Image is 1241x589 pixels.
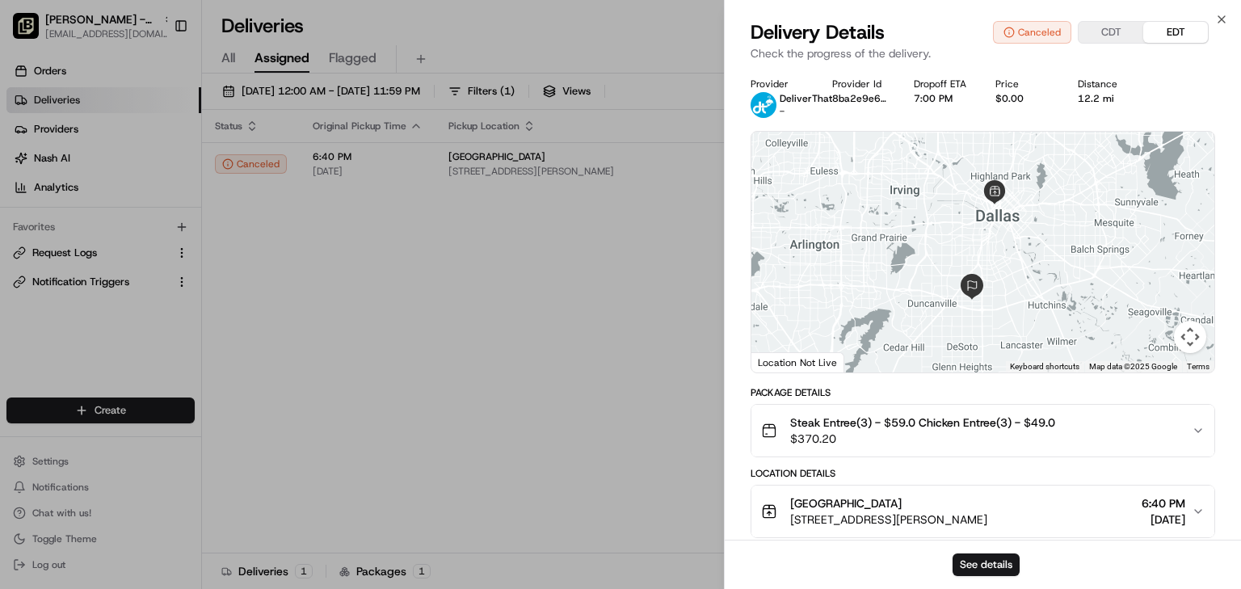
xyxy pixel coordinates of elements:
[755,351,809,372] img: Google
[953,553,1020,576] button: See details
[993,21,1071,44] button: Canceled
[995,92,1051,105] div: $0.00
[1078,78,1134,90] div: Distance
[751,92,776,118] img: profile_deliverthat_partner.png
[1142,511,1185,528] span: [DATE]
[751,405,1214,456] button: Steak Entree(3) - $59.0 Chicken Entree(3) - $49.0$370.20
[1187,362,1209,371] a: Terms
[832,92,888,105] button: 8ba2e9e6-f675-4eaf-a2fd-5a2ee074ccad
[790,511,987,528] span: [STREET_ADDRESS][PERSON_NAME]
[914,78,970,90] div: Dropoff ETA
[751,78,806,90] div: Provider
[780,92,832,105] span: DeliverThat
[790,495,902,511] span: [GEOGRAPHIC_DATA]
[1143,22,1208,43] button: EDT
[751,19,885,45] span: Delivery Details
[751,352,844,372] div: Location Not Live
[755,351,809,372] a: Open this area in Google Maps (opens a new window)
[751,467,1215,480] div: Location Details
[1078,92,1134,105] div: 12.2 mi
[790,431,1055,447] span: $370.20
[751,45,1215,61] p: Check the progress of the delivery.
[751,486,1214,537] button: [GEOGRAPHIC_DATA][STREET_ADDRESS][PERSON_NAME]6:40 PM[DATE]
[1079,22,1143,43] button: CDT
[1174,321,1206,353] button: Map camera controls
[1089,362,1177,371] span: Map data ©2025 Google
[751,386,1215,399] div: Package Details
[1010,361,1079,372] button: Keyboard shortcuts
[1142,495,1185,511] span: 6:40 PM
[914,92,970,105] div: 7:00 PM
[995,78,1051,90] div: Price
[780,105,785,118] span: -
[832,78,888,90] div: Provider Id
[790,414,1055,431] span: Steak Entree(3) - $59.0 Chicken Entree(3) - $49.0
